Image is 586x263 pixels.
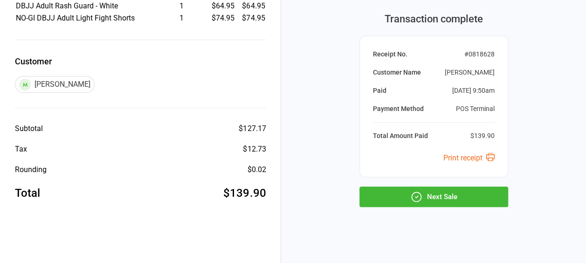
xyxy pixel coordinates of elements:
[359,11,508,27] div: Transaction complete
[373,68,421,77] div: Customer Name
[464,49,495,59] div: # 0818628
[359,187,508,207] button: Next Sale
[238,0,265,12] td: $64.95
[443,153,495,162] a: Print receipt
[243,144,266,155] div: $12.73
[373,86,386,96] div: Paid
[15,55,266,68] label: Customer
[445,68,495,77] div: [PERSON_NAME]
[157,0,206,12] div: 1
[456,104,495,114] div: POS Terminal
[207,13,234,24] div: $74.95
[239,123,266,134] div: $127.17
[470,131,495,141] div: $139.90
[452,86,495,96] div: [DATE] 9:50am
[373,131,428,141] div: Total Amount Paid
[15,185,40,201] div: Total
[373,104,424,114] div: Payment Method
[238,13,265,24] td: $74.95
[15,123,43,134] div: Subtotal
[15,164,47,175] div: Rounding
[247,164,266,175] div: $0.02
[157,13,206,24] div: 1
[223,185,266,201] div: $139.90
[16,14,135,22] span: NO-GI DBJJ Adult Light Fight Shorts
[16,1,118,10] span: DBJJ Adult Rash Guard - White
[15,76,95,93] div: [PERSON_NAME]
[373,49,407,59] div: Receipt No.
[15,144,27,155] div: Tax
[207,0,234,12] div: $64.95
